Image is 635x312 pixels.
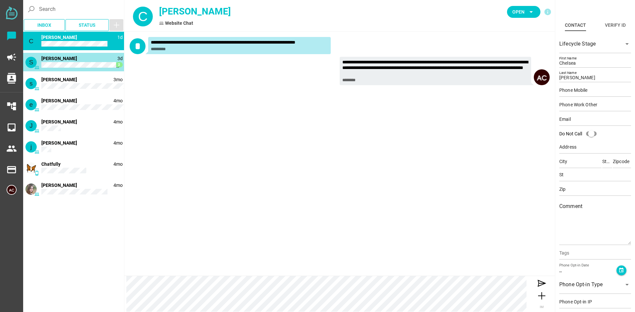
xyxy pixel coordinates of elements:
[534,69,550,85] img: 68130522f953252b5b0199c6-30.png
[544,8,552,16] i: info
[34,128,39,133] i: Website Chat
[527,8,535,16] i: arrow_drop_down
[113,140,123,146] span: 1746177107
[41,140,77,146] span: 2731dd008a-T6GL3jbgaJprmTPOqdBC
[6,73,17,84] i: contacts
[34,150,39,155] i: Website Chat
[6,31,17,41] i: chat_bubble
[623,281,631,289] i: arrow_drop_down
[29,101,33,108] span: e
[79,21,95,29] span: Status
[117,35,123,40] span: 1756347384
[559,84,631,97] input: Phone Mobile
[41,98,77,103] span: 276051e9e8-qdGRVHMH5TRe2a0YNEUD
[41,119,77,124] span: 2731ddca58-ayY0us8MmRaZlMWwcs13
[113,98,123,103] span: 1746956798
[113,119,123,124] span: 1746177157
[24,19,65,31] button: Inbox
[512,8,525,16] span: Open
[559,98,631,111] input: Phone Work Other
[113,161,123,167] span: 1746076960
[6,143,17,154] i: people
[41,183,77,188] span: example-681304a8zNzcfoP38s71
[159,21,164,26] i: Website Chat
[6,52,17,62] i: campaign
[613,155,631,168] input: Zipcode
[29,38,33,45] span: C
[559,263,616,268] div: Phone Opt-in Date
[559,155,602,168] input: City
[559,54,631,68] input: First Name
[29,122,33,129] span: J
[559,168,631,181] input: St
[559,295,631,308] input: Phone Opt-in IP
[113,183,123,188] span: 1746076840
[159,5,368,18] div: [PERSON_NAME]
[7,185,17,195] img: 68130522f953252b5b0199c6-30.png
[559,183,631,196] input: Zip
[559,206,631,244] textarea: Comment
[559,130,582,137] div: Do Not Call
[41,161,61,167] span: c
[159,20,368,27] div: Website Chat
[41,77,77,82] span: 27974710be-iMcPBmUPGnrk0mUncerz
[117,56,123,61] span: 1756186877
[602,155,612,168] input: State
[559,113,631,126] input: Email
[618,267,624,273] i: event
[559,127,601,140] div: Do Not Call
[559,69,631,82] input: Last Name
[41,35,77,40] span: 29900eb9b9-4HklUkKEmAxu8mAtb7Cj
[6,122,17,133] i: inbox
[507,6,540,18] button: Open
[115,62,123,67] span: 2
[559,140,631,154] input: Address
[30,143,32,150] span: j
[34,107,39,112] i: Website Chat
[34,192,39,197] i: Website Chat
[623,40,631,48] i: arrow_drop_down
[34,44,39,49] i: Website Chat
[6,7,18,19] img: svg+xml;base64,PD94bWwgdmVyc2lvbj0iMS4wIiBlbmNvZGluZz0iVVRGLTgiPz4KPHN2ZyB2ZXJzaW9uPSIxLjEiIHZpZX...
[559,251,631,259] input: Tags
[138,9,148,24] span: C
[41,56,77,61] span: 29867dac44-1Ai0wHfBNqeUkX7YDxkA
[29,59,33,66] span: S
[37,21,51,29] span: Inbox
[540,305,544,309] span: IM
[113,77,123,82] span: 1747878702
[6,101,17,112] i: account_tree
[65,19,109,31] button: Status
[605,21,626,29] div: Verify ID
[34,171,39,176] i: SMS
[29,80,33,87] span: s
[34,86,39,91] i: Website Chat
[34,65,39,70] i: Website Chat
[559,268,616,275] div: --
[6,164,17,175] i: payment
[565,21,586,29] div: Contact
